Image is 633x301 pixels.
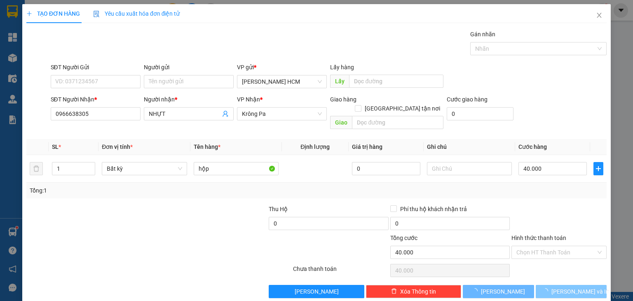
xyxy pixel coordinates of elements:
[330,64,354,71] span: Lấy hàng
[593,162,603,175] button: plus
[237,96,260,103] span: VP Nhận
[391,288,397,295] span: delete
[463,285,534,298] button: [PERSON_NAME]
[330,75,349,88] span: Lấy
[194,143,220,150] span: Tên hàng
[292,264,389,279] div: Chưa thanh toán
[102,143,133,150] span: Đơn vị tính
[596,12,603,19] span: close
[400,287,436,296] span: Xóa Thông tin
[511,235,566,241] label: Hình thức thanh toán
[26,10,80,17] span: TẠO ĐƠN HÀNG
[295,287,339,296] span: [PERSON_NAME]
[349,75,443,88] input: Dọc đường
[93,11,100,17] img: icon
[472,288,481,294] span: loading
[51,63,141,72] div: SĐT Người Gửi
[427,162,512,175] input: Ghi Chú
[26,11,32,16] span: plus
[536,285,607,298] button: [PERSON_NAME] và In
[222,111,229,117] span: user-add
[352,143,382,150] span: Giá trị hàng
[30,186,245,195] div: Tổng: 1
[397,205,470,214] span: Phí thu hộ khách nhận trả
[352,162,420,175] input: 0
[21,6,55,18] b: Cô Hai
[470,31,495,38] label: Gán nhãn
[107,162,182,175] span: Bất kỳ
[30,162,43,175] button: delete
[542,288,551,294] span: loading
[51,95,141,104] div: SĐT Người Nhận
[93,10,180,17] span: Yêu cầu xuất hóa đơn điện tử
[74,57,98,71] span: kiện
[588,4,611,27] button: Close
[74,31,89,41] span: Gửi:
[144,95,234,104] div: Người nhận
[242,75,322,88] span: Trần Phú HCM
[366,285,461,298] button: deleteXóa Thông tin
[74,45,161,55] span: [PERSON_NAME] HCM
[330,96,356,103] span: Giao hàng
[447,96,488,103] label: Cước giao hàng
[481,287,525,296] span: [PERSON_NAME]
[194,162,279,175] input: VD: Bàn, Ghế
[551,287,609,296] span: [PERSON_NAME] và In
[352,116,443,129] input: Dọc đường
[330,116,352,129] span: Giao
[269,206,288,212] span: Thu Hộ
[518,143,547,150] span: Cước hàng
[424,139,515,155] th: Ghi chú
[269,285,364,298] button: [PERSON_NAME]
[237,63,327,72] div: VP gửi
[52,143,59,150] span: SL
[242,108,322,120] span: Krông Pa
[300,143,330,150] span: Định lượng
[144,63,234,72] div: Người gửi
[4,26,45,38] h2: WKYS48TE
[361,104,443,113] span: [GEOGRAPHIC_DATA] tận nơi
[594,165,603,172] span: plus
[390,235,417,241] span: Tổng cước
[447,107,513,120] input: Cước giao hàng
[74,22,104,28] span: [DATE] 17:12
